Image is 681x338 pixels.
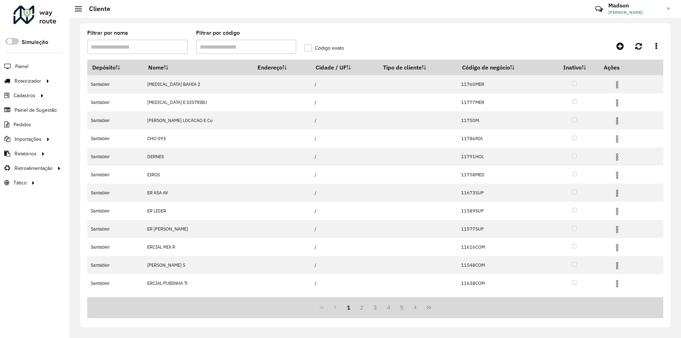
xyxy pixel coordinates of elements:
span: Cadastros [13,92,35,99]
td: ER LIDER [143,202,253,220]
button: 5 [395,301,409,314]
td: 11577SUP [457,220,550,238]
td: / [311,220,378,238]
td: DERNES [143,148,253,166]
td: ERCIAL PUBINHA Tr [143,274,253,292]
td: [PERSON_NAME] S [143,256,253,274]
td: / [311,93,378,111]
th: Código de negócio [457,60,550,75]
td: Santabier [87,129,143,148]
a: Contato Rápido [591,1,607,17]
span: Retroalimentação [15,165,52,172]
td: Santabier [87,111,143,129]
label: Simulação [22,38,48,46]
td: / [311,274,378,292]
th: Tipo de cliente [378,60,457,75]
td: 11791HOL [457,148,550,166]
td: 11777MER [457,93,550,111]
button: 2 [355,301,369,314]
td: / [311,111,378,129]
td: Santabier [87,274,143,292]
td: 11638COM [457,274,550,292]
span: Pedidos [13,121,31,128]
td: Santabier [87,93,143,111]
td: 11673SUP [457,184,550,202]
label: Filtrar por nome [87,29,128,37]
th: Ações [599,60,641,75]
h3: Madson [608,2,661,9]
td: Santabier [87,75,143,93]
td: / [311,202,378,220]
th: Depósito [87,60,143,75]
td: Santabier [87,220,143,238]
h2: Cliente [82,5,110,13]
td: 11589SUP [457,202,550,220]
td: Santabier [87,148,143,166]
td: 11760MER [457,75,550,93]
span: Painel de Sugestão [15,106,57,114]
button: 4 [382,301,395,314]
th: Endereço [253,60,311,75]
button: 1 [342,301,355,314]
td: / [311,166,378,184]
td: Santabier [87,256,143,274]
th: Inativo [550,60,599,75]
td: ER [PERSON_NAME] [143,220,253,238]
td: 11616COM [457,238,550,256]
td: ER ASA AV [143,184,253,202]
td: [PERSON_NAME] LOCACAO E Cu [143,111,253,129]
button: Last Page [422,301,436,314]
td: / [311,238,378,256]
td: / [311,75,378,93]
td: CHO 093 [143,129,253,148]
td: 11548COM [457,256,550,274]
td: / [311,256,378,274]
span: Relatórios [15,150,37,157]
td: 11758MED [457,166,550,184]
td: Santabier [87,184,143,202]
th: Cidade / UF [311,60,378,75]
td: Santabier [87,166,143,184]
span: Painel [15,63,28,70]
span: [PERSON_NAME] [608,9,661,16]
button: Next Page [409,301,422,314]
div: Críticas? Dúvidas? Elogios? Sugestões? Entre em contato conosco! [510,2,585,21]
td: [MEDICAL_DATA] E DISTRIBU [143,93,253,111]
td: [MEDICAL_DATA] BAHIA 2 [143,75,253,93]
label: Filtrar por código [196,29,240,37]
td: / [311,148,378,166]
th: Nome [143,60,253,75]
td: 11786RIA [457,129,550,148]
span: Roteirizador [15,77,41,85]
td: / [311,129,378,148]
td: EIROS [143,166,253,184]
td: Santabier [87,238,143,256]
td: / [311,184,378,202]
label: Código exato [305,44,344,52]
td: Santabier [87,202,143,220]
span: Importações [15,135,41,143]
span: Tático [13,179,27,187]
button: 3 [369,301,382,314]
td: ERCIAL MIX R [143,238,253,256]
td: 11750M. [457,111,550,129]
